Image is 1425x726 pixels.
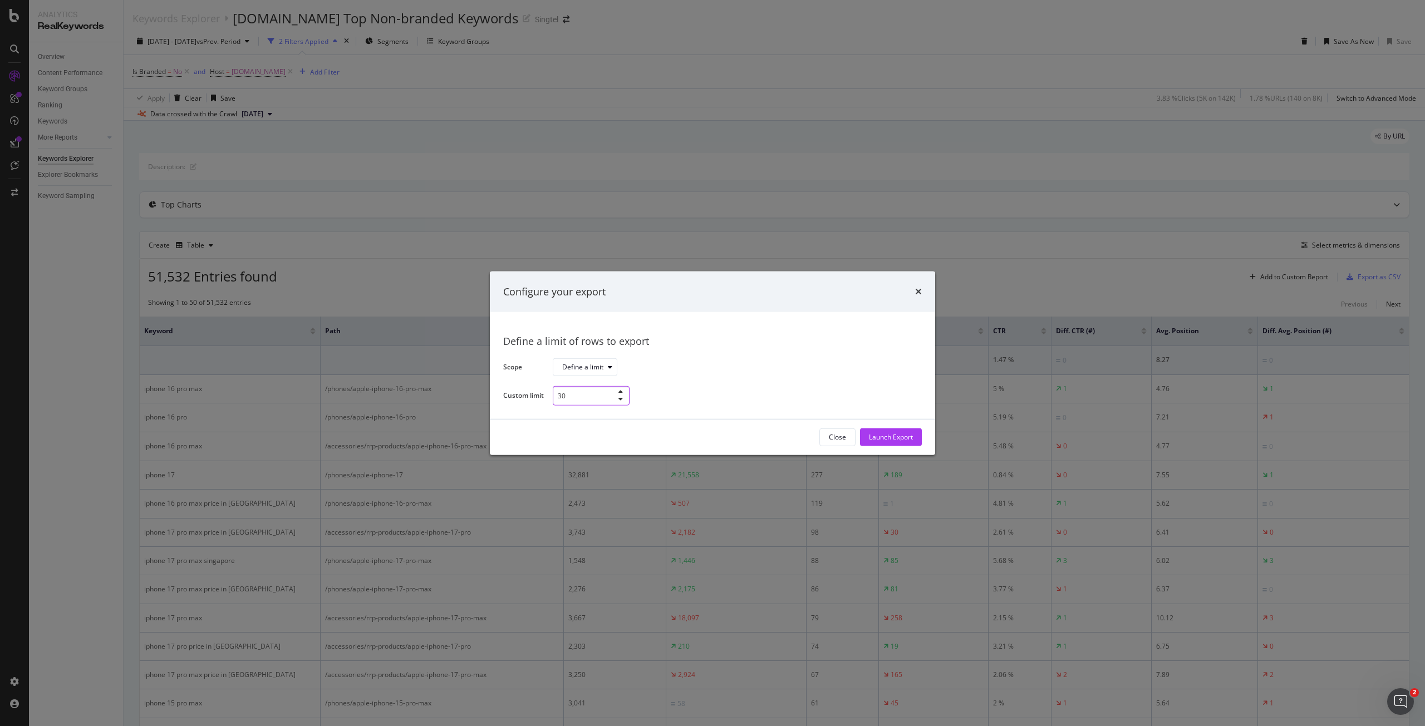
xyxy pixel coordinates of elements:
[503,284,606,299] div: Configure your export
[819,428,856,446] button: Close
[1387,688,1414,715] iframe: Intercom live chat
[915,284,922,299] div: times
[503,334,922,349] div: Define a limit of rows to export
[503,391,544,403] label: Custom limit
[829,432,846,442] div: Close
[562,364,603,371] div: Define a limit
[503,362,544,374] label: Scope
[553,358,617,376] button: Define a limit
[860,428,922,446] button: Launch Export
[490,271,935,455] div: modal
[553,386,630,406] input: Example: 1000
[1410,688,1419,697] span: 2
[869,432,913,442] div: Launch Export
